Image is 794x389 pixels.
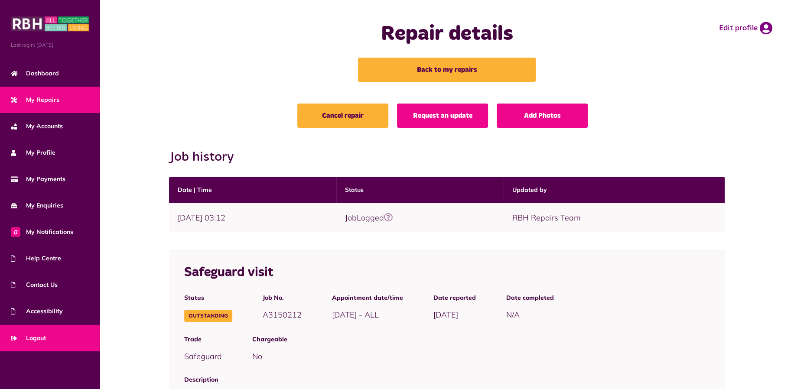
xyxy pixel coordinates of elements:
[504,177,725,203] th: Updated by
[11,69,59,78] span: Dashboard
[11,280,58,289] span: Contact Us
[336,203,504,232] td: JobLogged
[497,104,588,128] a: Add Photos
[184,375,709,384] span: Description
[336,177,504,203] th: Status
[184,293,232,302] span: Status
[169,177,336,203] th: Date | Time
[11,95,59,104] span: My Repairs
[11,307,63,316] span: Accessibility
[11,334,46,343] span: Logout
[397,104,488,128] a: Request an update
[11,41,89,49] span: Last login: [DATE]
[282,22,612,47] h1: Repair details
[11,122,63,131] span: My Accounts
[263,310,302,320] span: A3150212
[11,15,89,32] img: MyRBH
[11,254,61,263] span: Help Centre
[11,227,20,237] span: 0
[184,310,232,322] span: Outstanding
[297,104,388,128] a: Cancel repair
[11,175,65,184] span: My Payments
[719,22,772,35] a: Edit profile
[11,201,63,210] span: My Enquiries
[433,293,476,302] span: Date reported
[332,310,379,320] span: [DATE] - ALL
[11,227,73,237] span: My Notifications
[11,148,55,157] span: My Profile
[252,335,709,344] span: Chargeable
[184,335,222,344] span: Trade
[504,203,725,232] td: RBH Repairs Team
[184,351,222,361] span: Safeguard
[433,310,458,320] span: [DATE]
[358,58,536,82] a: Back to my repairs
[184,266,273,279] span: Safeguard visit
[506,293,554,302] span: Date completed
[169,149,725,165] h2: Job history
[252,351,262,361] span: No
[332,293,403,302] span: Appointment date/time
[263,293,302,302] span: Job No.
[169,203,336,232] td: [DATE] 03:12
[506,310,520,320] span: N/A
